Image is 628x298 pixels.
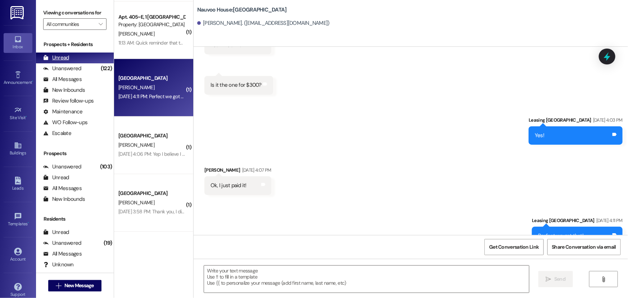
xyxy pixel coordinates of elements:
[32,79,33,84] span: •
[36,150,114,157] div: Prospects
[240,166,271,174] div: [DATE] 4:07 PM
[43,54,69,62] div: Unread
[4,104,32,123] a: Site Visit •
[4,210,32,230] a: Templates •
[118,21,185,28] div: Property: [GEOGRAPHIC_DATA]
[43,76,82,83] div: All Messages
[118,190,185,197] div: [GEOGRAPHIC_DATA]
[552,243,616,251] span: Share Conversation via email
[4,33,32,53] a: Inbox
[43,239,81,247] div: Unanswered
[118,74,185,82] div: [GEOGRAPHIC_DATA]
[4,175,32,194] a: Leads
[554,275,565,283] span: Send
[4,139,32,159] a: Buildings
[538,232,583,240] div: Perfect we got that!
[211,182,247,189] div: Ok, I just paid it!
[43,229,69,236] div: Unread
[43,86,85,94] div: New Inbounds
[118,142,154,148] span: [PERSON_NAME]
[118,93,190,100] div: [DATE] 4:11 PM: Perfect we got that!
[595,217,623,224] div: [DATE] 4:11 PM
[64,282,94,289] span: New Message
[204,166,271,176] div: [PERSON_NAME]
[118,40,329,46] div: 11:13 AM: Quick reminder that the office will be closed [DATE]. We will be open again [DATE]. Tha...
[211,81,262,89] div: Is it the one for $300?
[591,116,623,124] div: [DATE] 4:03 PM
[532,217,623,227] div: Leasing [GEOGRAPHIC_DATA]
[43,65,81,72] div: Unanswered
[484,239,543,255] button: Get Conversation Link
[535,132,544,139] div: Yes!
[118,199,154,206] span: [PERSON_NAME]
[4,245,32,265] a: Account
[118,31,154,37] span: [PERSON_NAME]
[43,195,85,203] div: New Inbounds
[28,220,29,225] span: •
[118,84,154,91] span: [PERSON_NAME]
[197,19,330,27] div: [PERSON_NAME]. ([EMAIL_ADDRESS][DOMAIN_NAME])
[538,271,573,287] button: Send
[43,7,107,18] label: Viewing conversations for
[43,108,83,116] div: Maintenance
[43,163,81,171] div: Unanswered
[43,250,82,258] div: All Messages
[36,41,114,48] div: Prospects + Residents
[118,13,185,21] div: Apt. 405~E, 1 [GEOGRAPHIC_DATA]
[43,130,71,137] div: Escalate
[197,6,287,14] b: Nauvoo House: [GEOGRAPHIC_DATA]
[547,239,621,255] button: Share Conversation via email
[46,18,95,30] input: All communities
[36,215,114,223] div: Residents
[43,97,94,105] div: Review follow-ups
[102,238,114,249] div: (19)
[56,283,61,289] i: 
[118,151,192,157] div: [DATE] 4:06 PM: Yep I believe I did it
[546,276,551,282] i: 
[43,261,74,268] div: Unknown
[489,243,539,251] span: Get Conversation Link
[98,161,114,172] div: (103)
[10,6,25,19] img: ResiDesk Logo
[43,185,82,192] div: All Messages
[529,116,623,126] div: Leasing [GEOGRAPHIC_DATA]
[26,114,27,119] span: •
[601,276,606,282] i: 
[43,119,87,126] div: WO Follow-ups
[99,63,114,74] div: (122)
[99,21,103,27] i: 
[43,174,69,181] div: Unread
[118,132,185,140] div: [GEOGRAPHIC_DATA]
[48,280,101,292] button: New Message
[118,208,495,215] div: [DATE] 3:58 PM: Thank you, I didn't mean to start an application. I have a room assignment for fa...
